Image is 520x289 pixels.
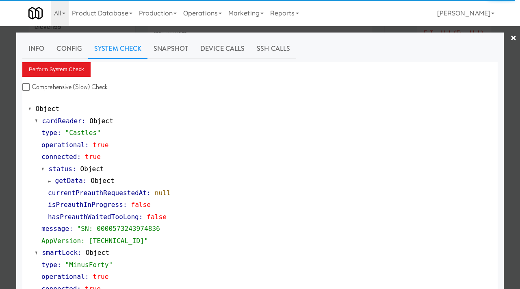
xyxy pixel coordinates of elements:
span: true [93,273,109,280]
span: hasPreauthWaitedTooLong [48,213,139,221]
span: : [78,249,82,256]
span: smartLock [42,249,78,256]
span: : [85,141,89,149]
span: "Castles" [65,129,101,137]
span: : [123,201,127,209]
a: SSH Calls [251,39,296,59]
button: Perform System Check [22,62,91,77]
span: : [147,189,151,197]
span: false [131,201,151,209]
span: "MinusForty" [65,261,113,269]
span: Object [36,105,59,113]
span: Object [86,249,109,256]
span: getData [55,177,83,185]
a: Device Calls [194,39,251,59]
span: : [85,273,89,280]
a: × [510,26,517,51]
span: Object [80,165,104,173]
span: true [93,141,109,149]
span: operational [41,141,85,149]
span: : [72,165,76,173]
img: Micromart [28,6,43,20]
a: Snapshot [147,39,194,59]
span: : [83,177,87,185]
a: Info [22,39,50,59]
span: isPreauthInProgress [48,201,123,209]
span: operational [41,273,85,280]
span: cardReader [42,117,82,125]
input: Comprehensive (Slow) Check [22,84,32,91]
span: status [49,165,72,173]
a: Config [50,39,88,59]
span: : [77,153,81,161]
a: System Check [88,39,147,59]
span: : [69,225,73,233]
span: false [147,213,167,221]
span: null [155,189,171,197]
span: : [82,117,86,125]
span: message [41,225,69,233]
span: type [41,261,57,269]
span: : [57,261,61,269]
span: : [57,129,61,137]
span: "SN: 0000573243974836 AppVersion: [TECHNICAL_ID]" [41,225,160,245]
label: Comprehensive (Slow) Check [22,81,108,93]
span: type [41,129,57,137]
span: : [139,213,143,221]
span: true [85,153,101,161]
span: currentPreauthRequestedAt [48,189,147,197]
span: connected [41,153,77,161]
span: Object [91,177,114,185]
span: Object [89,117,113,125]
